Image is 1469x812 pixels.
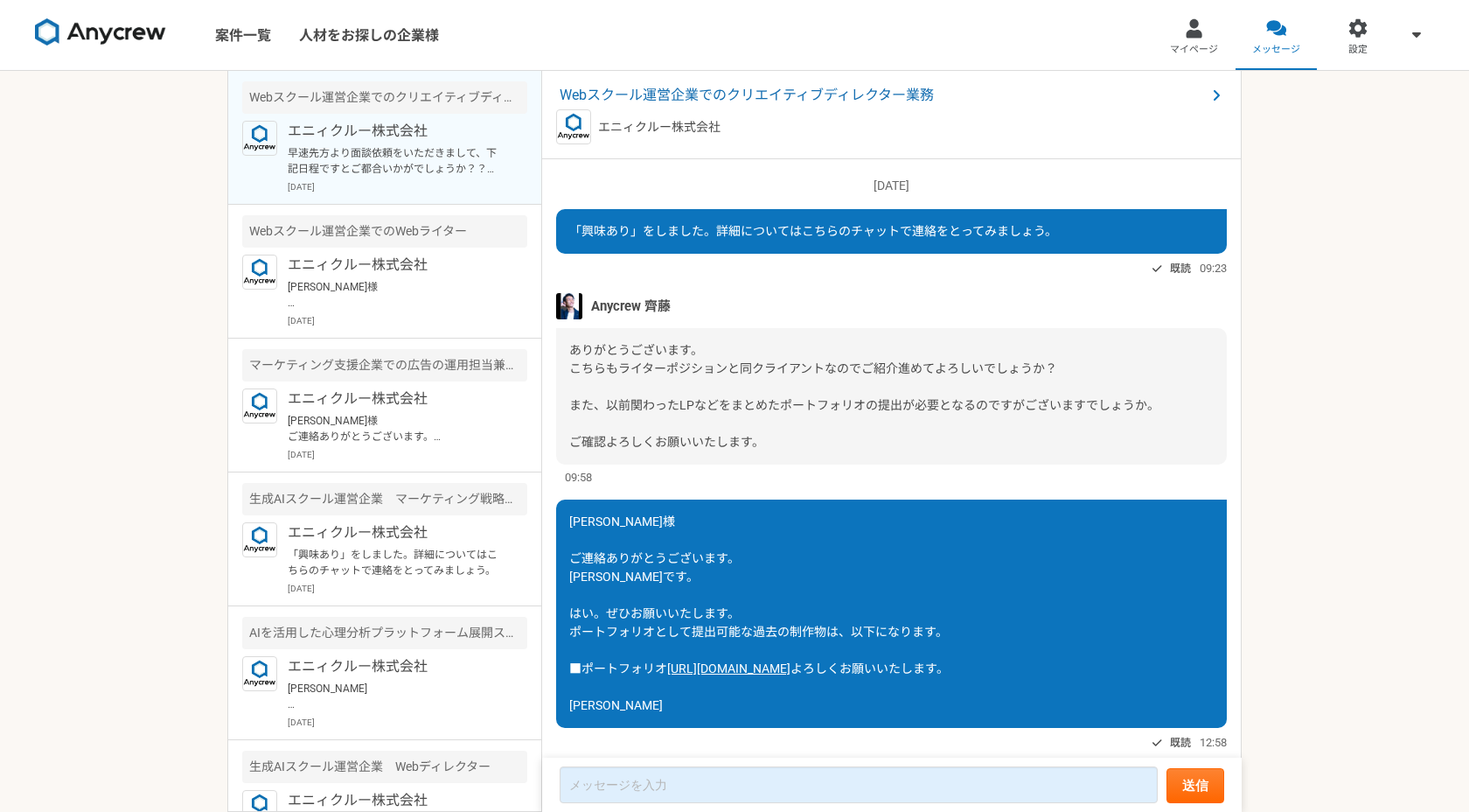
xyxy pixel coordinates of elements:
[242,349,527,381] div: マーケティング支援企業での広告の運用担当兼フロント営業
[556,177,1227,195] p: [DATE]
[242,388,277,423] img: logo_text_blue_01.png
[1200,734,1227,751] span: 12:58
[242,81,527,114] div: Webスクール運営企業でのクリエイティブディレクター業務
[1170,43,1218,57] span: マイページ
[288,448,527,461] p: [DATE]
[1200,260,1227,276] span: 09:23
[1170,732,1191,753] span: 既読
[242,121,277,156] img: logo_text_blue_01.png
[288,279,504,311] p: [PERSON_NAME]様 ご連絡ありがとうございます。 [PERSON_NAME]です。 承知いたしました！ 何卒よろしくお願いいたします！ [PERSON_NAME]
[242,522,277,557] img: logo_text_blue_01.png
[288,681,504,712] p: [PERSON_NAME] ご連絡ありがとうございます！ 承知いたしました。 引き続き、よろしくお願いいたします！ [PERSON_NAME]
[288,522,504,543] p: エニィクルー株式会社
[242,656,277,691] img: logo_text_blue_01.png
[569,343,1159,449] span: ありがとうございます。 こちらもライターポジションと同クライアントなのでご紹介進めてよろしいでしょうか？ また、以前関わったLPなどをまとめたポートフォリオの提出が必要となるのですがございますで...
[569,514,948,675] span: [PERSON_NAME]様 ご連絡ありがとうございます。 [PERSON_NAME]です。 はい。ぜひお願いいたします。 ポートフォリオとして提出可能な過去の制作物は、以下になります。 ■ポー...
[556,293,582,319] img: S__5267474.jpg
[288,121,504,142] p: エニィクルー株式会社
[288,388,504,409] p: エニィクルー株式会社
[565,469,592,486] span: 09:58
[1170,258,1191,279] span: 既読
[1348,43,1368,57] span: 設定
[288,656,504,677] p: エニィクルー株式会社
[1252,43,1300,57] span: メッセージ
[288,547,504,578] p: 「興味あり」をしました。詳細についてはこちらのチャットで連絡をとってみましょう。
[288,255,504,276] p: エニィクルー株式会社
[591,297,671,316] span: Anycrew 齊藤
[288,716,527,729] p: [DATE]
[288,790,504,811] p: エニィクルー株式会社
[598,118,721,136] p: エニィクルー株式会社
[288,582,527,595] p: [DATE]
[667,661,790,675] a: [URL][DOMAIN_NAME]
[242,255,277,290] img: logo_text_blue_01.png
[288,180,527,193] p: [DATE]
[288,145,504,177] p: 早速先方より面談依頼をいただきまして、下記日程ですとご都合いかがでしょうか？？ ーーー ・[DATE] 15:00~16:00 ・[DATE] 13:00~15:00 ・[DATE] 12:00...
[569,224,1057,238] span: 「興味あり」をしました。詳細についてはこちらのチャットで連絡をとってみましょう。
[242,617,527,649] div: AIを活用した心理分析プラットフォーム展開スタートアップ マーケティング企画運用
[560,85,1206,106] span: Webスクール運営企業でのクリエイティブディレクター業務
[35,18,166,46] img: 8DqYSo04kwAAAAASUVORK5CYII=
[1166,768,1224,803] button: 送信
[569,661,949,712] span: よろしくお願いいたします。 [PERSON_NAME]
[556,109,591,144] img: logo_text_blue_01.png
[288,314,527,327] p: [DATE]
[242,215,527,248] div: Webスクール運営企業でのWebライター
[242,483,527,515] div: 生成AIスクール運営企業 マーケティング戦略ディレクター
[288,413,504,444] p: [PERSON_NAME]様 ご連絡ありがとうございます。 [PERSON_NAME]です。 申し訳ありません。 「興味あり」とお送りさせていただきましたが、フロント営業も必要になるため辞退させ...
[242,751,527,783] div: 生成AIスクール運営企業 Webディレクター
